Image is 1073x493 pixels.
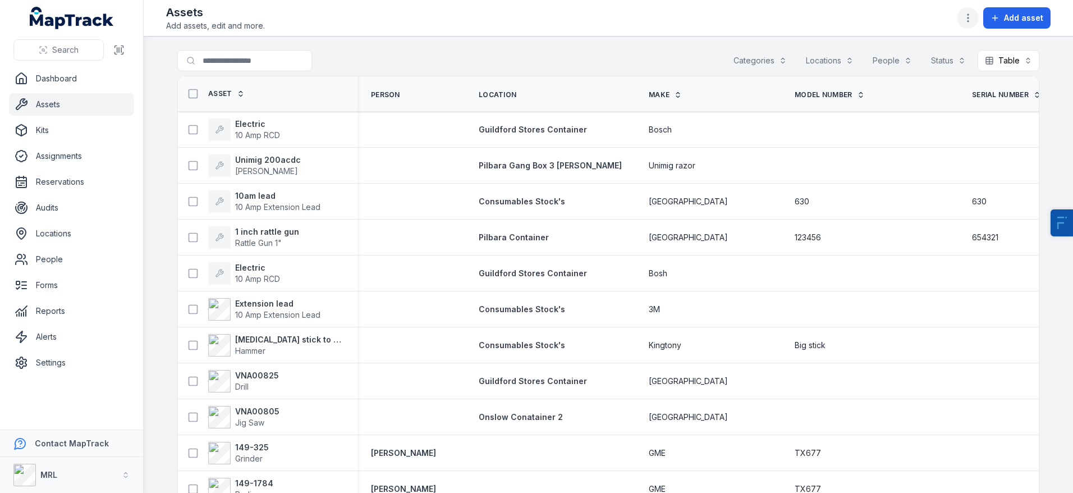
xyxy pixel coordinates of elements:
[9,326,134,348] a: Alerts
[479,340,565,350] span: Consumables Stock's
[9,222,134,245] a: Locations
[208,406,279,428] a: VNA00805Jig Saw
[479,304,565,315] a: Consumables Stock's
[649,124,672,135] span: Bosch
[235,406,279,417] strong: VNA00805
[235,442,269,453] strong: 149-325
[972,196,987,207] span: 630
[9,145,134,167] a: Assignments
[479,412,563,423] a: Onslow Conatainer 2
[9,171,134,193] a: Reservations
[235,478,273,489] strong: 149-1784
[208,334,344,357] a: [MEDICAL_DATA] stick to make people work fasterHammer
[30,7,114,29] a: MapTrack
[479,232,549,242] span: Pilbara Container
[235,418,264,427] span: Jig Saw
[649,304,660,315] span: 3M
[649,268,667,279] span: Bosh
[795,340,826,351] span: Big stick
[235,118,280,130] strong: Electric
[9,300,134,322] a: Reports
[479,268,587,279] a: Guildford Stores Container
[795,196,809,207] span: 630
[235,382,249,391] span: Drill
[40,470,57,480] strong: MRL
[208,89,245,98] a: Asset
[235,334,344,345] strong: [MEDICAL_DATA] stick to make people work faster
[208,442,269,464] a: 149-325Grinder
[649,232,728,243] span: [GEOGRAPHIC_DATA]
[479,160,622,171] a: Pilbara Gang Box 3 [PERSON_NAME]
[371,448,436,459] a: [PERSON_NAME]
[479,304,565,314] span: Consumables Stock's
[235,238,282,248] span: Rattle Gun 1"
[235,274,280,284] span: 10 Amp RCD
[649,90,682,99] a: Make
[235,166,298,176] span: [PERSON_NAME]
[235,298,320,309] strong: Extension lead
[799,50,861,71] button: Locations
[52,44,79,56] span: Search
[479,196,565,207] a: Consumables Stock's
[235,370,279,381] strong: VNA00825
[208,89,232,98] span: Asset
[479,197,565,206] span: Consumables Stock's
[235,310,320,319] span: 10 Amp Extension Lead
[479,124,587,135] a: Guildford Stores Container
[795,232,821,243] span: 123456
[208,154,301,177] a: Unimig 200acdc[PERSON_NAME]
[795,90,865,99] a: Model Number
[978,50,1039,71] button: Table
[649,412,728,423] span: [GEOGRAPHIC_DATA]
[208,226,299,249] a: 1 inch rattle gunRattle Gun 1"
[166,4,265,20] h2: Assets
[235,262,280,273] strong: Electric
[235,202,320,212] span: 10 Amp Extension Lead
[1004,12,1043,24] span: Add asset
[972,90,1029,99] span: Serial Number
[972,90,1041,99] a: Serial Number
[35,439,109,448] strong: Contact MapTrack
[208,118,280,141] a: Electric10 Amp RCD
[235,154,301,166] strong: Unimig 200acdc
[235,226,299,238] strong: 1 inch rattle gun
[649,376,728,387] span: [GEOGRAPHIC_DATA]
[479,161,622,170] span: Pilbara Gang Box 3 [PERSON_NAME]
[983,7,1051,29] button: Add asset
[924,50,973,71] button: Status
[9,67,134,90] a: Dashboard
[479,412,563,422] span: Onslow Conatainer 2
[479,125,587,134] span: Guildford Stores Container
[479,376,587,386] span: Guildford Stores Container
[649,196,728,207] span: [GEOGRAPHIC_DATA]
[649,448,666,459] span: GME
[208,190,320,213] a: 10am lead10 Amp Extension Lead
[371,90,400,99] span: Person
[9,274,134,296] a: Forms
[208,262,280,285] a: Electric10 Amp RCD
[649,160,695,171] span: Unimig razor
[9,197,134,219] a: Audits
[865,50,919,71] button: People
[208,370,279,392] a: VNA00825Drill
[235,346,265,355] span: Hammer
[795,90,852,99] span: Model Number
[235,190,320,202] strong: 10am lead
[235,130,280,140] span: 10 Amp RCD
[479,376,587,387] a: Guildford Stores Container
[9,352,134,374] a: Settings
[972,232,998,243] span: 654321
[479,232,549,243] a: Pilbara Container
[726,50,794,71] button: Categories
[649,340,681,351] span: Kingtony
[9,248,134,271] a: People
[166,20,265,31] span: Add assets, edit and more.
[9,119,134,141] a: Kits
[235,454,263,463] span: Grinder
[795,448,821,459] span: TX677
[9,93,134,116] a: Assets
[208,298,320,321] a: Extension lead10 Amp Extension Lead
[649,90,670,99] span: Make
[479,340,565,351] a: Consumables Stock's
